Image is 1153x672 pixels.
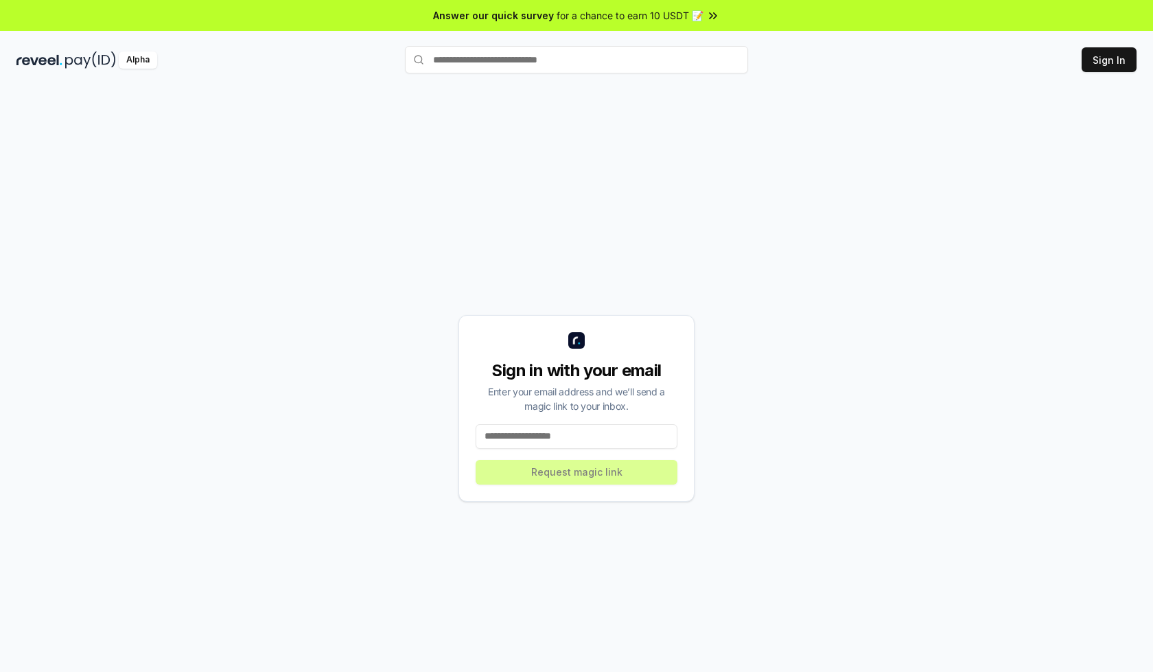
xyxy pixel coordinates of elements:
[16,51,62,69] img: reveel_dark
[568,332,585,349] img: logo_small
[119,51,157,69] div: Alpha
[476,360,677,382] div: Sign in with your email
[1082,47,1137,72] button: Sign In
[65,51,116,69] img: pay_id
[433,8,554,23] span: Answer our quick survey
[476,384,677,413] div: Enter your email address and we’ll send a magic link to your inbox.
[557,8,703,23] span: for a chance to earn 10 USDT 📝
